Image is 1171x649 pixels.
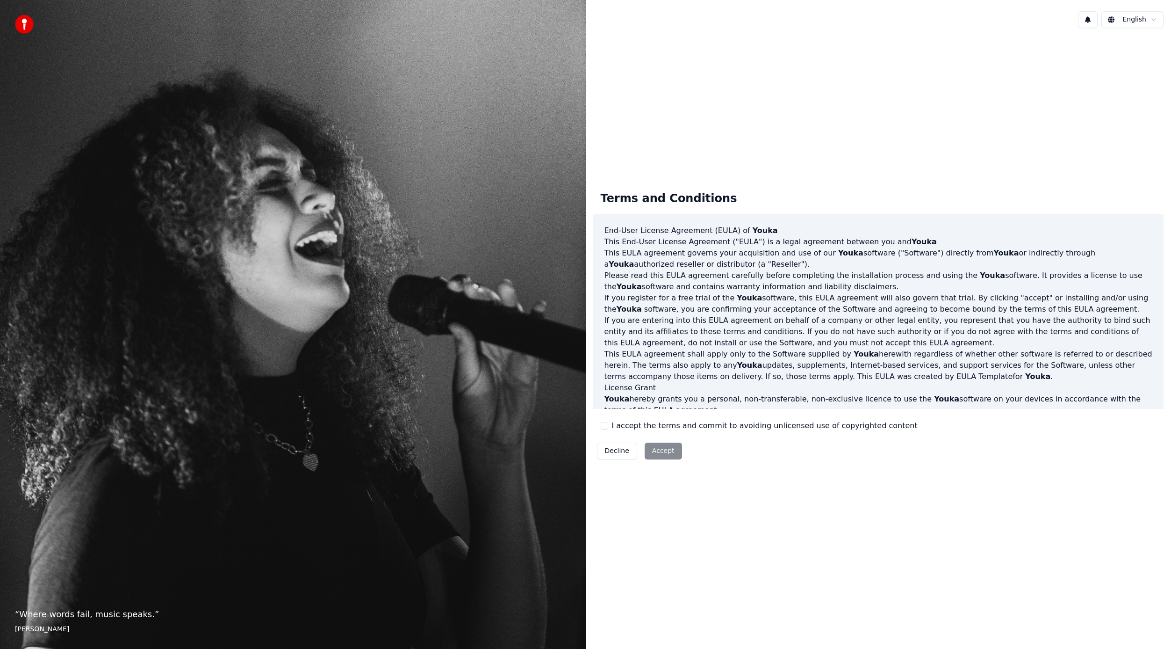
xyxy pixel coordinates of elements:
[604,394,1153,416] p: hereby grants you a personal, non-transferable, non-exclusive licence to use the software on your...
[956,372,1013,381] a: EULA Template
[612,420,918,431] label: I accept the terms and commit to avoiding unlicensed use of copyrighted content
[604,270,1153,292] p: Please read this EULA agreement carefully before completing the installation process and using th...
[597,443,637,459] button: Decline
[737,293,762,302] span: Youka
[980,271,1005,280] span: Youka
[604,394,630,403] span: Youka
[604,248,1153,270] p: This EULA agreement governs your acquisition and use of our software ("Software") directly from o...
[934,394,959,403] span: Youka
[604,225,1153,236] h3: End-User License Agreement (EULA) of
[617,282,642,291] span: Youka
[604,382,1153,394] h3: License Grant
[838,248,863,257] span: Youka
[912,237,937,246] span: Youka
[604,349,1153,382] p: This EULA agreement shall apply only to the Software supplied by herewith regardless of whether o...
[854,350,879,358] span: Youka
[604,315,1153,349] p: If you are entering into this EULA agreement on behalf of a company or other legal entity, you re...
[604,236,1153,248] p: This End-User License Agreement ("EULA") is a legal agreement between you and
[737,361,762,370] span: Youka
[609,260,634,269] span: Youka
[753,226,778,235] span: Youka
[15,625,571,634] footer: [PERSON_NAME]
[593,184,745,214] div: Terms and Conditions
[604,292,1153,315] p: If you register for a free trial of the software, this EULA agreement will also govern that trial...
[15,608,571,621] p: “ Where words fail, music speaks. ”
[617,305,642,314] span: Youka
[15,15,34,34] img: youka
[994,248,1019,257] span: Youka
[1025,372,1050,381] span: Youka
